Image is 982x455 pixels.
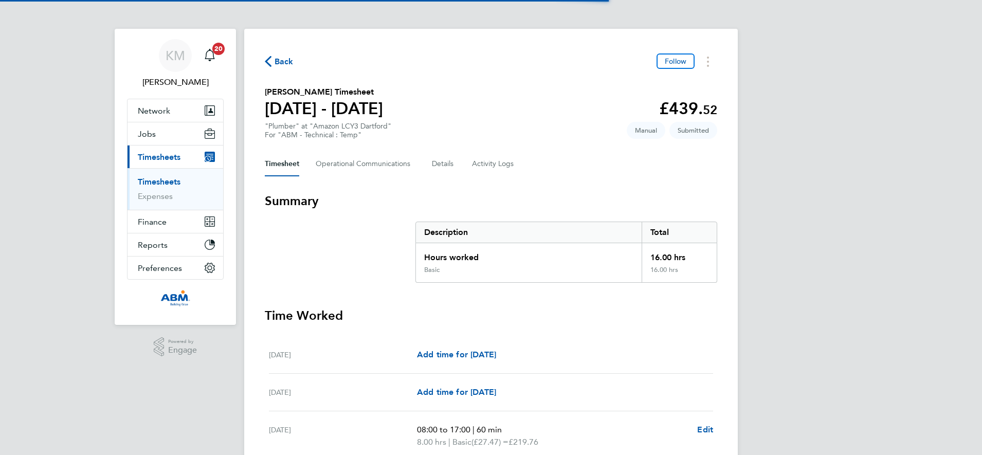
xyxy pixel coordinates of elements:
[265,152,299,176] button: Timesheet
[265,307,717,324] h3: Time Worked
[472,425,475,434] span: |
[127,76,224,88] span: Karen Mcgovern
[665,57,686,66] span: Follow
[154,337,197,357] a: Powered byEngage
[417,437,446,447] span: 8.00 hrs
[669,122,717,139] span: This timesheet is Submitted.
[265,131,391,139] div: For "ABM - Technical : Temp"
[699,53,717,69] button: Timesheets Menu
[138,106,170,116] span: Network
[424,266,440,274] div: Basic
[416,222,642,243] div: Description
[115,29,236,325] nav: Main navigation
[417,387,496,397] span: Add time for [DATE]
[477,425,502,434] span: 60 min
[168,337,197,346] span: Powered by
[432,152,456,176] button: Details
[265,86,383,98] h2: [PERSON_NAME] Timesheet
[138,177,180,187] a: Timesheets
[168,346,197,355] span: Engage
[627,122,665,139] span: This timesheet was manually created.
[160,290,190,306] img: abm-technical-logo-retina.png
[471,437,508,447] span: (£27.47) =
[697,424,713,436] a: Edit
[265,98,383,119] h1: [DATE] - [DATE]
[448,437,450,447] span: |
[697,425,713,434] span: Edit
[138,263,182,273] span: Preferences
[128,145,223,168] button: Timesheets
[166,49,185,62] span: KM
[138,240,168,250] span: Reports
[265,122,391,139] div: "Plumber" at "Amazon LCY3 Dartford"
[642,222,717,243] div: Total
[275,56,294,68] span: Back
[128,99,223,122] button: Network
[269,386,417,398] div: [DATE]
[417,425,470,434] span: 08:00 to 17:00
[417,386,496,398] a: Add time for [DATE]
[269,349,417,361] div: [DATE]
[659,99,717,118] app-decimal: £439.
[127,39,224,88] a: KM[PERSON_NAME]
[703,102,717,117] span: 52
[316,152,415,176] button: Operational Communications
[138,129,156,139] span: Jobs
[508,437,538,447] span: £219.76
[138,217,167,227] span: Finance
[138,191,173,201] a: Expenses
[128,122,223,145] button: Jobs
[269,424,417,448] div: [DATE]
[127,290,224,306] a: Go to home page
[128,168,223,210] div: Timesheets
[472,152,515,176] button: Activity Logs
[642,266,717,282] div: 16.00 hrs
[417,349,496,361] a: Add time for [DATE]
[212,43,225,55] span: 20
[128,233,223,256] button: Reports
[416,243,642,266] div: Hours worked
[415,222,717,283] div: Summary
[657,53,695,69] button: Follow
[642,243,717,266] div: 16.00 hrs
[265,55,294,68] button: Back
[417,350,496,359] span: Add time for [DATE]
[128,257,223,279] button: Preferences
[128,210,223,233] button: Finance
[199,39,220,72] a: 20
[265,193,717,209] h3: Summary
[452,436,471,448] span: Basic
[138,152,180,162] span: Timesheets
